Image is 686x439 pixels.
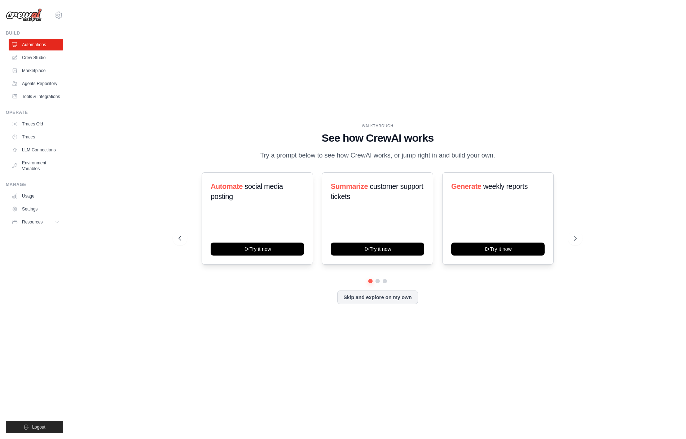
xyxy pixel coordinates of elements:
a: Automations [9,39,63,50]
a: Traces [9,131,63,143]
button: Try it now [211,243,304,256]
span: social media posting [211,182,283,200]
h1: See how CrewAI works [179,132,577,145]
button: Try it now [331,243,424,256]
span: Automate [211,182,243,190]
a: Environment Variables [9,157,63,174]
img: Logo [6,8,42,22]
a: Tools & Integrations [9,91,63,102]
button: Try it now [451,243,545,256]
a: Crew Studio [9,52,63,63]
p: Try a prompt below to see how CrewAI works, or jump right in and build your own. [256,150,499,161]
button: Logout [6,421,63,433]
span: Generate [451,182,481,190]
span: Summarize [331,182,368,190]
a: Usage [9,190,63,202]
button: Skip and explore on my own [337,291,418,304]
span: Resources [22,219,43,225]
a: Settings [9,203,63,215]
div: Build [6,30,63,36]
button: Resources [9,216,63,228]
div: Manage [6,182,63,187]
div: Operate [6,110,63,115]
span: Logout [32,424,45,430]
span: weekly reports [483,182,527,190]
a: Marketplace [9,65,63,76]
a: Traces Old [9,118,63,130]
a: LLM Connections [9,144,63,156]
span: customer support tickets [331,182,423,200]
div: WALKTHROUGH [179,123,577,129]
a: Agents Repository [9,78,63,89]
